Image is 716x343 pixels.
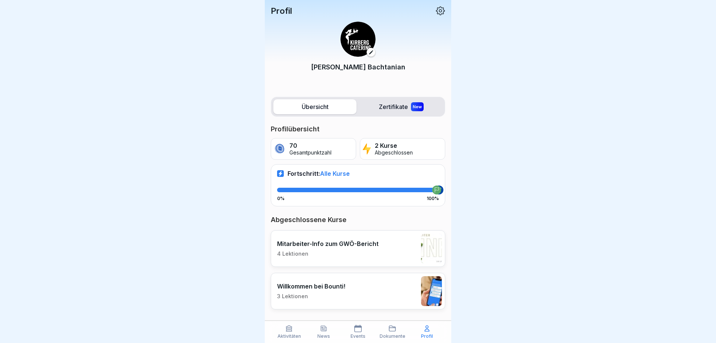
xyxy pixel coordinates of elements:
img: cbgah4ktzd3wiqnyiue5lell.png [421,234,442,264]
p: Profil [271,6,292,16]
p: News [317,334,330,339]
p: Gesamtpunktzahl [289,150,332,156]
p: 3 Lektionen [277,293,345,300]
p: Events [351,334,365,339]
img: lightning.svg [362,143,371,155]
p: 0% [277,196,285,201]
p: Profilübersicht [271,125,445,134]
label: Zertifikate [359,99,443,114]
p: 2 Kurse [375,142,413,149]
p: 70 [289,142,332,149]
img: xh3bnih80d1pxcetv9zsuevg.png [421,276,442,306]
p: Aktivitäten [277,334,301,339]
p: Willkommen bei Bounti! [277,283,345,290]
p: 100% [427,196,439,201]
p: Abgeschlossene Kurse [271,215,445,224]
label: Übersicht [273,99,357,114]
p: Profil [421,334,433,339]
img: ewxb9rjzulw9ace2na8lwzf2.png [340,22,376,57]
p: Fortschritt: [288,170,350,177]
p: Dokumente [380,334,405,339]
p: Abgeschlossen [375,150,413,156]
div: New [411,102,424,111]
a: Willkommen bei Bounti!3 Lektionen [271,273,445,309]
a: Mitarbeiter-Info zum GWÖ-Bericht4 Lektionen [271,230,445,267]
p: Mitarbeiter-Info zum GWÖ-Bericht [277,240,379,247]
img: coin.svg [273,143,286,155]
p: 4 Lektionen [277,250,379,257]
span: Alle Kurse [320,170,350,177]
p: [PERSON_NAME] Bachtanian [311,62,405,72]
